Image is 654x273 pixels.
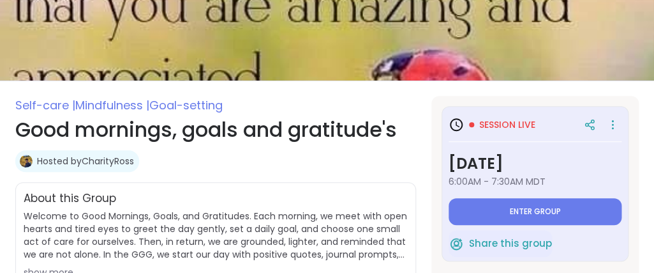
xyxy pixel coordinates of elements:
[20,155,33,168] img: CharityRoss
[449,230,552,257] button: Share this group
[75,97,149,113] span: Mindfulness |
[469,237,552,251] span: Share this group
[449,236,464,251] img: ShareWell Logomark
[24,210,408,261] span: Welcome to Good Mornings, Goals, and Gratitudes. Each morning, we meet with open hearts and tired...
[510,207,561,217] span: Enter group
[479,118,535,131] span: Session live
[449,152,621,175] h3: [DATE]
[24,191,116,207] h2: About this Group
[15,114,416,145] h1: Good mornings, goals and gratitude's
[149,97,223,113] span: Goal-setting
[15,97,75,113] span: Self-care |
[449,198,621,225] button: Enter group
[37,155,134,168] a: Hosted byCharityRoss
[449,175,621,188] span: 6:00AM - 7:30AM MDT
